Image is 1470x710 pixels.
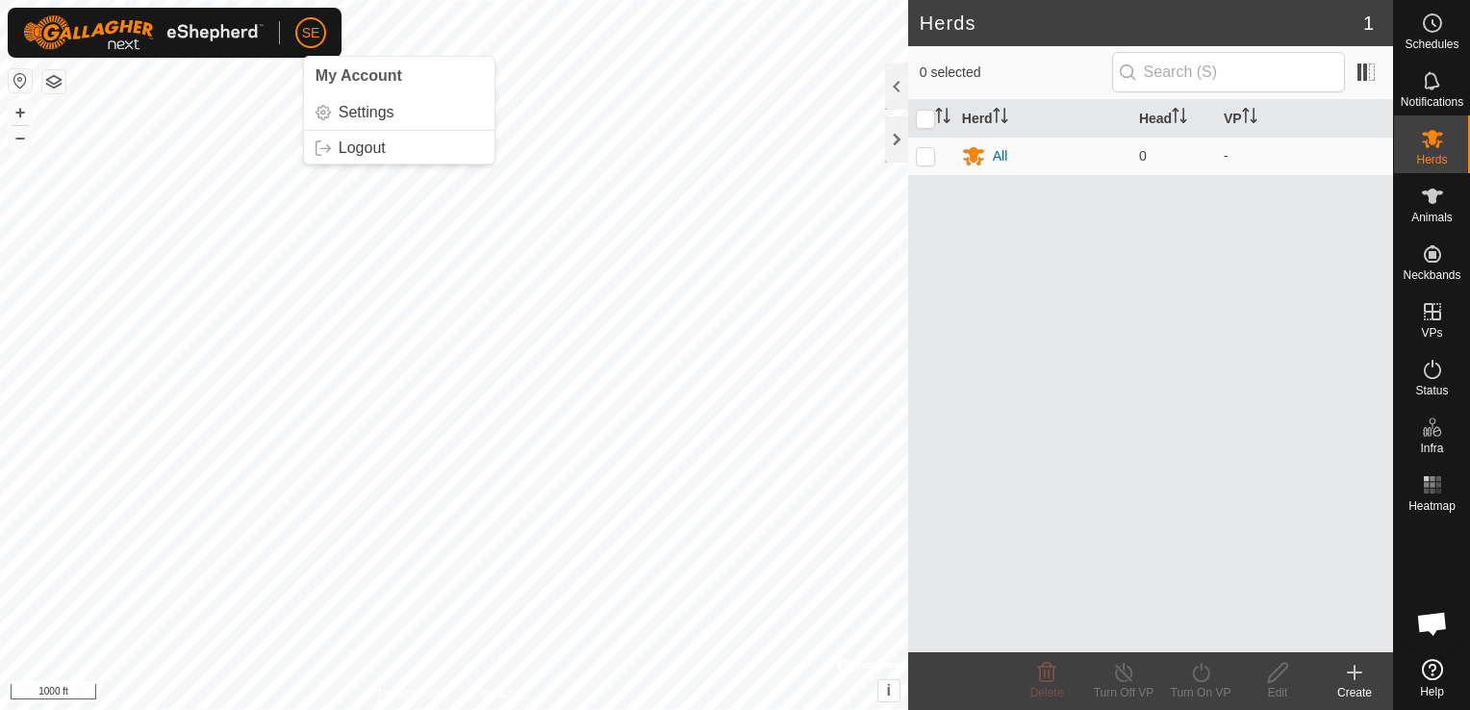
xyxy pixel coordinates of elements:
p-sorticon: Activate to sort [993,111,1008,126]
div: Open chat [1404,595,1461,652]
span: Schedules [1405,38,1458,50]
span: SE [302,23,320,43]
span: 0 selected [920,63,1112,83]
a: Help [1394,651,1470,705]
span: Herds [1416,154,1447,165]
span: 1 [1363,9,1374,38]
div: Turn On VP [1162,684,1239,701]
button: Reset Map [9,69,32,92]
span: Settings [339,105,394,120]
span: Logout [339,140,386,156]
th: VP [1216,100,1393,138]
a: Privacy Policy [378,685,450,702]
span: Infra [1420,443,1443,454]
span: i [887,682,891,698]
p-sorticon: Activate to sort [935,111,950,126]
img: Gallagher Logo [23,15,264,50]
div: All [993,146,1008,166]
span: VPs [1421,327,1442,339]
a: Contact Us [473,685,530,702]
p-sorticon: Activate to sort [1172,111,1187,126]
a: Logout [304,133,494,164]
span: Animals [1411,212,1453,223]
span: My Account [316,67,402,84]
div: Create [1316,684,1393,701]
span: Delete [1030,686,1064,699]
h2: Herds [920,12,1363,35]
span: Help [1420,686,1444,697]
td: - [1216,137,1393,175]
button: – [9,126,32,149]
span: Heatmap [1408,500,1456,512]
th: Head [1131,100,1216,138]
button: + [9,101,32,124]
span: Notifications [1401,96,1463,108]
div: Edit [1239,684,1316,701]
div: Turn Off VP [1085,684,1162,701]
span: Neckbands [1403,269,1460,281]
span: 0 [1139,148,1147,164]
p-sorticon: Activate to sort [1242,111,1257,126]
a: Settings [304,97,494,128]
button: i [878,680,900,701]
button: Map Layers [42,70,65,93]
th: Herd [954,100,1131,138]
span: Status [1415,385,1448,396]
input: Search (S) [1112,52,1345,92]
